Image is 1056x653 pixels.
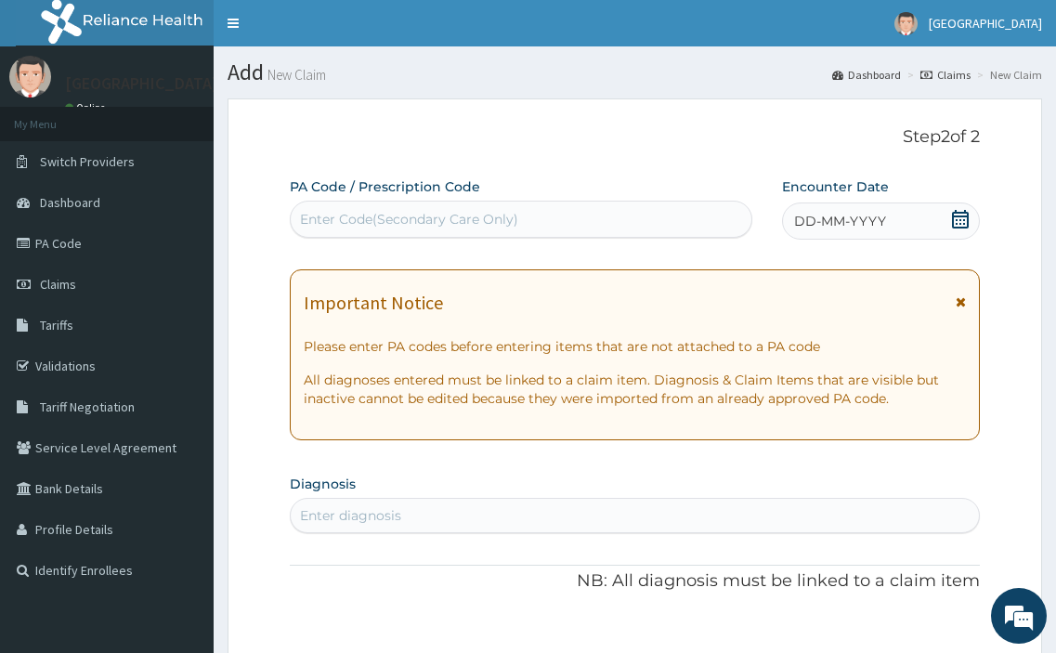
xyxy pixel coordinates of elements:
h1: Important Notice [304,293,443,313]
label: PA Code / Prescription Code [290,177,480,196]
a: Claims [920,67,971,83]
span: Tariff Negotiation [40,398,135,415]
img: User Image [894,12,918,35]
p: Step 2 of 2 [290,127,981,148]
span: Dashboard [40,194,100,211]
li: New Claim [972,67,1042,83]
span: DD-MM-YYYY [794,212,886,230]
span: Claims [40,276,76,293]
label: Diagnosis [290,475,356,493]
small: New Claim [264,68,326,82]
span: Switch Providers [40,153,135,170]
img: User Image [9,56,51,98]
span: [GEOGRAPHIC_DATA] [929,15,1042,32]
h1: Add [228,60,1042,85]
label: Encounter Date [782,177,889,196]
a: Dashboard [832,67,901,83]
p: Please enter PA codes before entering items that are not attached to a PA code [304,337,967,356]
a: Online [65,101,110,114]
p: NB: All diagnosis must be linked to a claim item [290,569,981,594]
span: Tariffs [40,317,73,333]
div: Enter Code(Secondary Care Only) [300,210,518,229]
p: All diagnoses entered must be linked to a claim item. Diagnosis & Claim Items that are visible bu... [304,371,967,408]
div: Enter diagnosis [300,506,401,525]
p: [GEOGRAPHIC_DATA] [65,75,218,92]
